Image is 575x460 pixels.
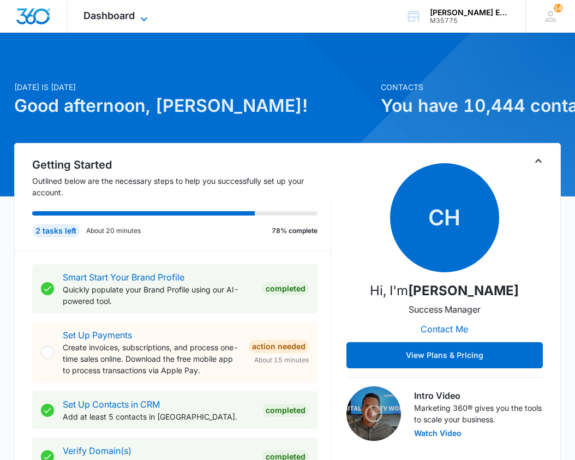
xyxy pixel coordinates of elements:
div: 2 tasks left [32,224,80,237]
a: Verify Domain(s) [63,445,131,456]
div: Completed [262,404,309,417]
p: Marketing 360® gives you the tools to scale your business. [414,402,543,425]
p: Quickly populate your Brand Profile using our AI-powered tool. [63,284,253,307]
p: Create invoices, subscriptions, and process one-time sales online. Download the free mobile app t... [63,342,239,376]
span: About 15 minutes [254,355,309,365]
p: 78% complete [272,226,318,236]
p: [DATE] is [DATE] [14,81,374,93]
div: notifications count [554,4,562,13]
a: Set Up Payments [63,330,132,340]
button: Contact Me [410,316,479,342]
div: Action Needed [249,340,309,353]
button: Toggle Collapse [532,154,545,168]
button: View Plans & Pricing [346,342,543,368]
p: Add at least 5 contacts in [GEOGRAPHIC_DATA]. [63,411,253,422]
img: Intro Video [346,386,401,441]
span: CH [390,163,499,272]
div: account id [430,17,510,25]
p: Success Manager [409,303,481,316]
strong: [PERSON_NAME] [408,283,519,298]
h2: Getting Started [32,157,331,173]
div: Completed [262,282,309,295]
span: Dashboard [83,10,135,21]
h1: Good afternoon, [PERSON_NAME]! [14,93,374,119]
p: Hi, I'm [370,281,519,301]
h1: You have 10,444 contacts [381,93,561,119]
span: 14 [554,4,562,13]
a: Smart Start Your Brand Profile [63,272,184,283]
button: Watch Video [414,429,462,437]
h3: Intro Video [414,389,543,402]
div: account name [430,8,510,17]
p: Contacts [381,81,561,93]
p: About 20 minutes [86,226,141,236]
p: Outlined below are the necessary steps to help you successfully set up your account. [32,175,331,198]
a: Set Up Contacts in CRM [63,399,160,410]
